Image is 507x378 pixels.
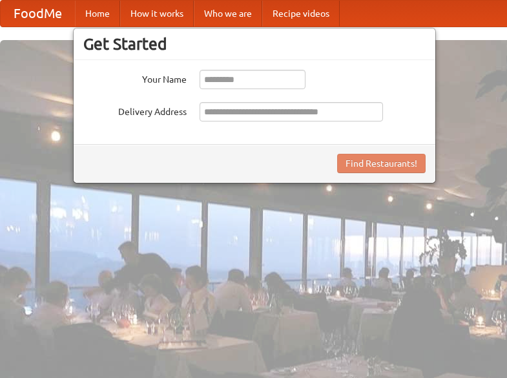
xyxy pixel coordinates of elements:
[83,102,187,118] label: Delivery Address
[262,1,340,26] a: Recipe videos
[337,154,426,173] button: Find Restaurants!
[75,1,120,26] a: Home
[83,34,426,54] h3: Get Started
[120,1,194,26] a: How it works
[194,1,262,26] a: Who we are
[83,70,187,86] label: Your Name
[1,1,75,26] a: FoodMe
